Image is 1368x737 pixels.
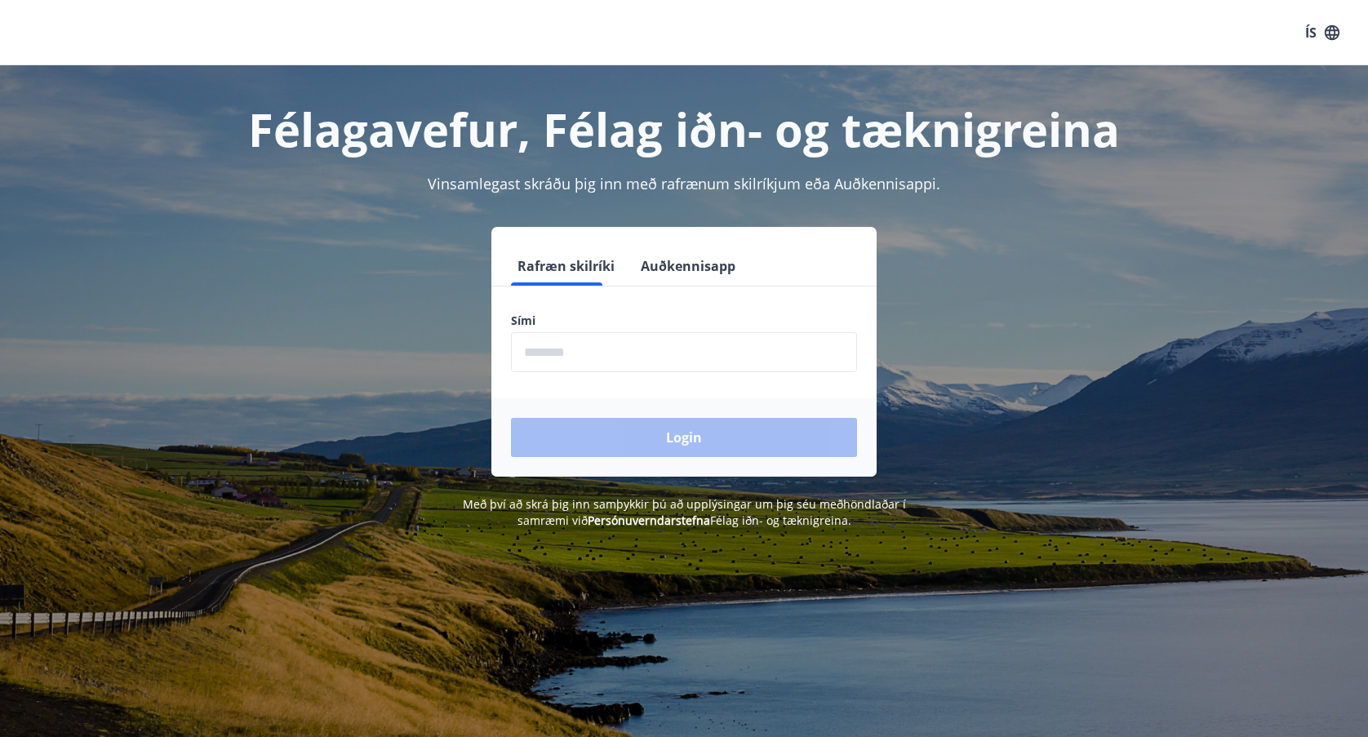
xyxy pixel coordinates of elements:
label: Sími [511,313,857,329]
span: Vinsamlegast skráðu þig inn með rafrænum skilríkjum eða Auðkennisappi. [428,174,940,193]
button: ÍS [1296,18,1348,47]
h1: Félagavefur, Félag iðn- og tæknigreina [116,98,1252,160]
button: Auðkennisapp [634,246,742,286]
a: Persónuverndarstefna [588,513,710,528]
span: Með því að skrá þig inn samþykkir þú að upplýsingar um þig séu meðhöndlaðar í samræmi við Félag i... [463,496,906,528]
button: Rafræn skilríki [511,246,621,286]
